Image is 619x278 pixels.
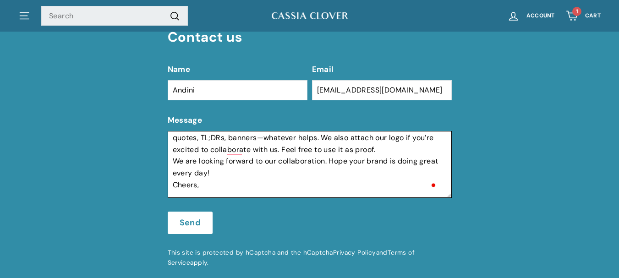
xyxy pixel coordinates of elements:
a: Account [502,2,560,29]
textarea: To enrich screen reader interactions, please activate Accessibility in Grammarly extension settings [168,131,452,198]
span: Cart [585,13,601,19]
a: Cart [560,2,606,29]
a: Privacy Policy [333,249,376,256]
label: Email [312,63,452,76]
h2: Contact us [168,30,452,45]
label: Name [168,63,307,76]
span: 1 [576,8,578,15]
p: This site is protected by hCaptcha and the hCaptcha and apply. [168,248,452,268]
input: Search [41,6,188,26]
button: Send [168,212,213,234]
label: Message [168,114,452,126]
span: Account [526,13,555,19]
